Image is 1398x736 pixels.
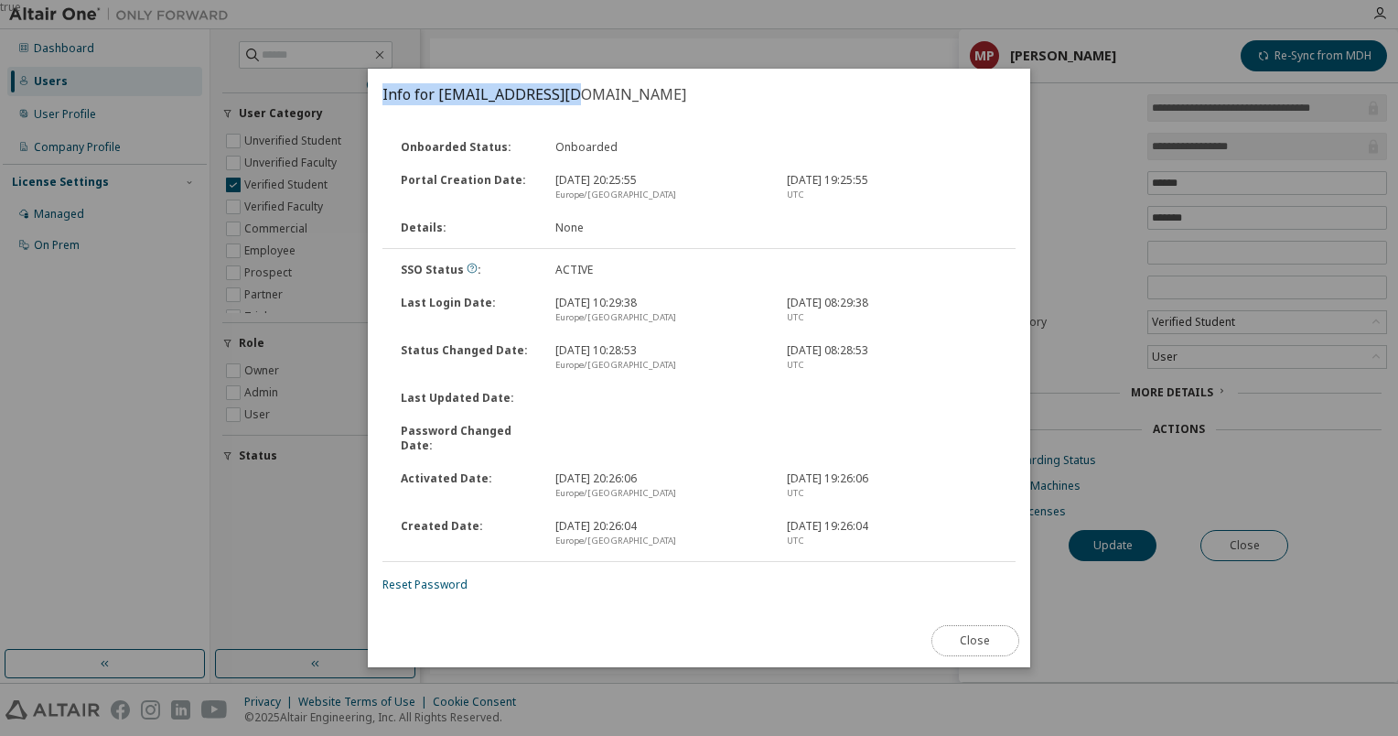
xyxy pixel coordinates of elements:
[382,577,468,592] a: Reset Password
[390,263,544,277] div: SSO Status :
[390,221,544,235] div: Details :
[368,69,1030,120] h2: Info for [EMAIL_ADDRESS][DOMAIN_NAME]
[776,296,1007,325] div: [DATE] 08:29:38
[544,263,776,277] div: ACTIVE
[555,310,765,325] div: Europe/[GEOGRAPHIC_DATA]
[390,343,544,373] div: Status Changed Date :
[776,471,1007,501] div: [DATE] 19:26:06
[390,391,544,406] div: Last Updated Date :
[787,310,996,325] div: UTC
[544,221,776,235] div: None
[390,519,544,548] div: Created Date :
[787,358,996,373] div: UTC
[544,343,776,373] div: [DATE] 10:28:53
[390,424,544,453] div: Password Changed Date :
[544,296,776,325] div: [DATE] 10:29:38
[776,343,1007,373] div: [DATE] 08:28:53
[776,173,1007,202] div: [DATE] 19:25:55
[776,519,1007,548] div: [DATE] 19:26:04
[390,471,544,501] div: Activated Date :
[544,519,776,548] div: [DATE] 20:26:04
[390,140,544,155] div: Onboarded Status :
[544,471,776,501] div: [DATE] 20:26:06
[544,173,776,202] div: [DATE] 20:25:55
[555,358,765,373] div: Europe/[GEOGRAPHIC_DATA]
[390,173,544,202] div: Portal Creation Date :
[555,188,765,202] div: Europe/[GEOGRAPHIC_DATA]
[390,296,544,325] div: Last Login Date :
[787,534,996,548] div: UTC
[931,625,1019,656] button: Close
[544,140,776,155] div: Onboarded
[787,188,996,202] div: UTC
[555,486,765,501] div: Europe/[GEOGRAPHIC_DATA]
[555,534,765,548] div: Europe/[GEOGRAPHIC_DATA]
[787,486,996,501] div: UTC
